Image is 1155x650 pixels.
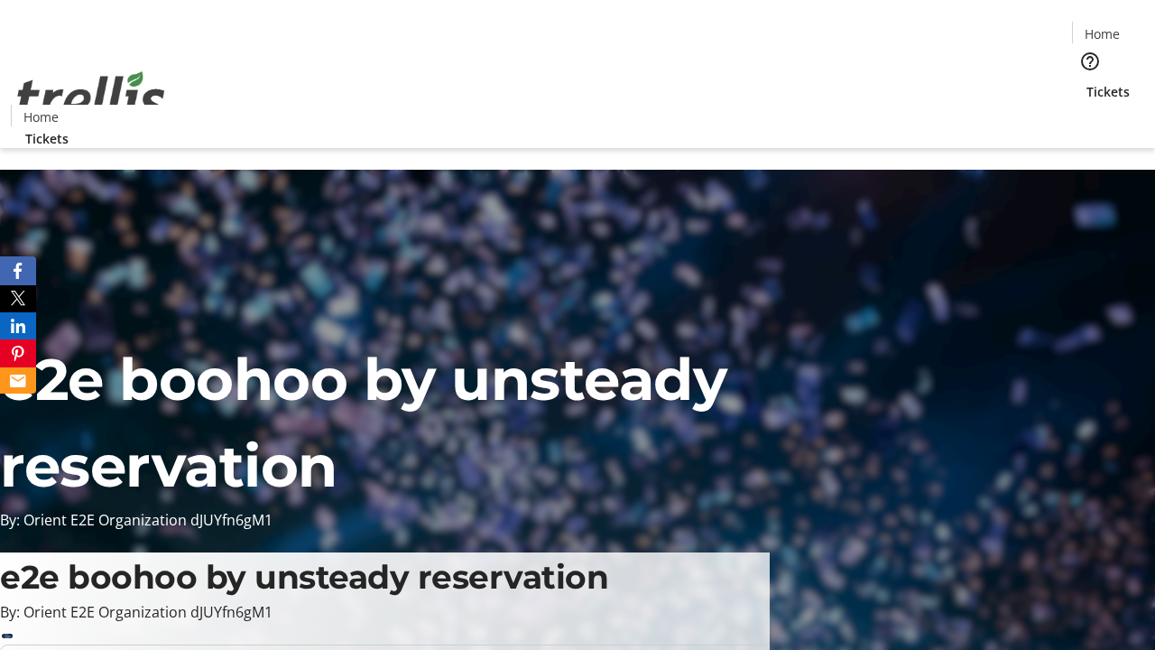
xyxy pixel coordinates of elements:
[23,107,59,126] span: Home
[1072,43,1108,79] button: Help
[12,107,69,126] a: Home
[1072,101,1108,137] button: Cart
[11,129,83,148] a: Tickets
[1072,82,1144,101] a: Tickets
[25,129,69,148] span: Tickets
[1086,82,1130,101] span: Tickets
[11,51,171,142] img: Orient E2E Organization dJUYfn6gM1's Logo
[1085,24,1120,43] span: Home
[1073,24,1131,43] a: Home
